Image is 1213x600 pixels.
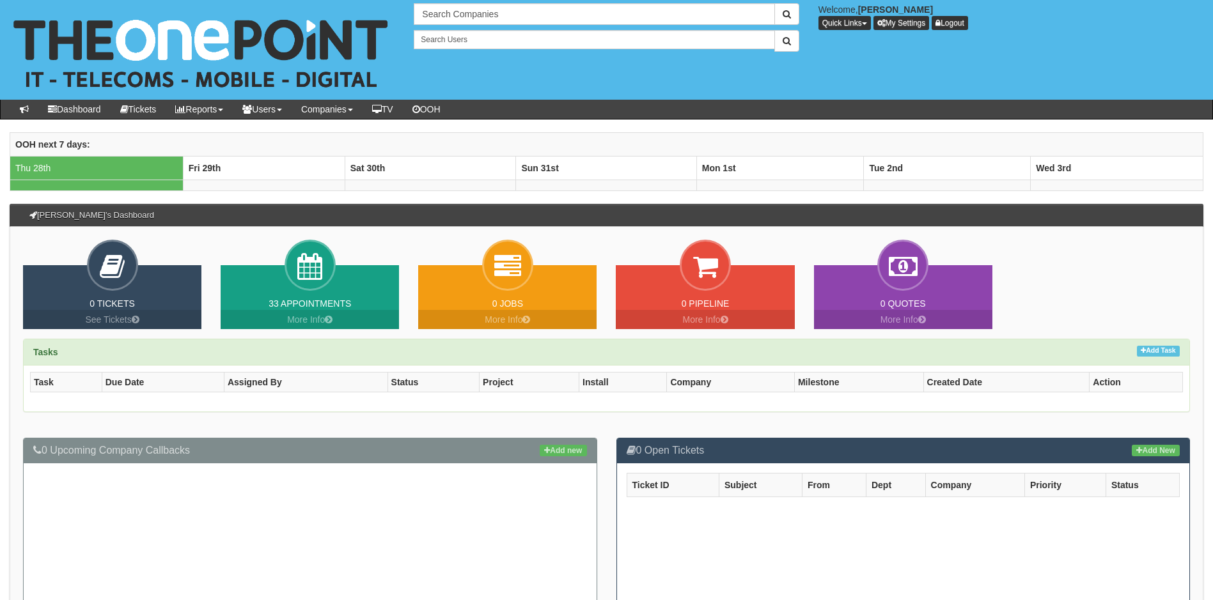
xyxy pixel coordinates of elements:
[682,298,730,309] a: 0 Pipeline
[269,298,351,309] a: 33 Appointments
[480,373,579,392] th: Project
[873,16,930,30] a: My Settings
[864,156,1031,180] th: Tue 2nd
[627,473,719,496] th: Ticket ID
[627,445,1180,456] h3: 0 Open Tickets
[23,204,160,226] h3: [PERSON_NAME]'s Dashboard
[696,156,864,180] th: Mon 1st
[1137,346,1180,357] a: Add Task
[403,100,450,119] a: OOH
[33,445,587,456] h3: 0 Upcoming Company Callbacks
[90,298,135,309] a: 0 Tickets
[516,156,696,180] th: Sun 31st
[345,156,516,180] th: Sat 30th
[814,310,992,329] a: More Info
[1024,473,1106,496] th: Priority
[1090,373,1183,392] th: Action
[23,310,201,329] a: See Tickets
[38,100,111,119] a: Dashboard
[414,30,774,49] input: Search Users
[858,4,933,15] b: [PERSON_NAME]
[102,373,224,392] th: Due Date
[932,16,968,30] a: Logout
[418,310,597,329] a: More Info
[667,373,795,392] th: Company
[10,156,184,180] td: Thu 28th
[1106,473,1179,496] th: Status
[802,473,866,496] th: From
[719,473,802,496] th: Subject
[794,373,923,392] th: Milestone
[414,3,774,25] input: Search Companies
[233,100,292,119] a: Users
[579,373,667,392] th: Install
[1132,445,1180,456] a: Add New
[387,373,480,392] th: Status
[809,3,1213,30] div: Welcome,
[540,445,586,456] a: Add new
[292,100,363,119] a: Companies
[363,100,403,119] a: TV
[923,373,1090,392] th: Created Date
[866,473,925,496] th: Dept
[818,16,871,30] button: Quick Links
[33,347,58,357] strong: Tasks
[224,373,387,392] th: Assigned By
[925,473,1024,496] th: Company
[31,373,102,392] th: Task
[183,156,345,180] th: Fri 29th
[880,298,926,309] a: 0 Quotes
[10,132,1203,156] th: OOH next 7 days:
[111,100,166,119] a: Tickets
[221,310,399,329] a: More Info
[616,310,794,329] a: More Info
[492,298,523,309] a: 0 Jobs
[1031,156,1203,180] th: Wed 3rd
[166,100,233,119] a: Reports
